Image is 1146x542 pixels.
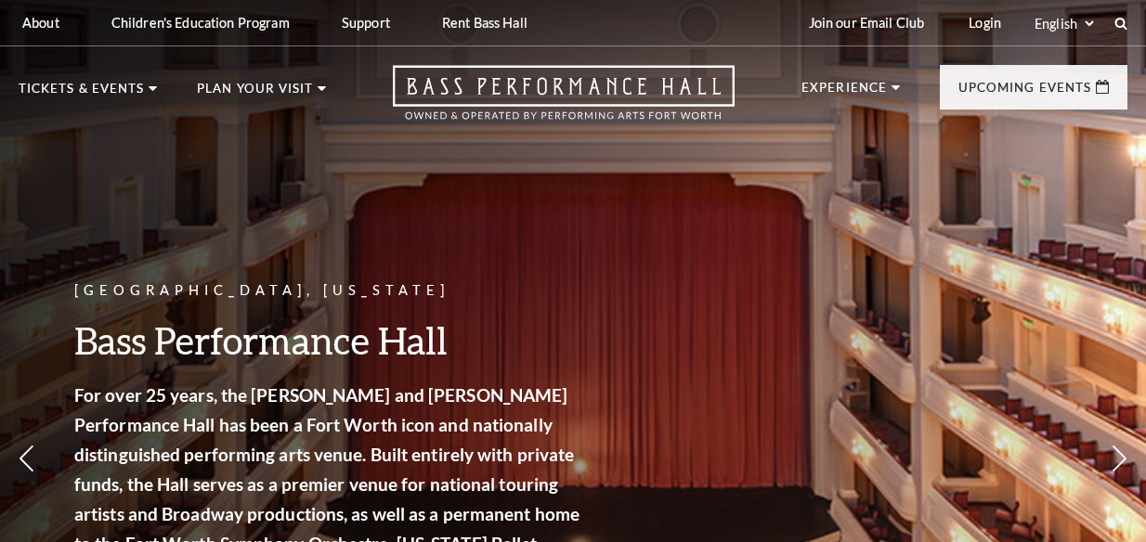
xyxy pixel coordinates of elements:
[958,82,1091,104] p: Upcoming Events
[801,82,887,104] p: Experience
[74,279,585,303] p: [GEOGRAPHIC_DATA], [US_STATE]
[197,83,313,105] p: Plan Your Visit
[74,316,585,364] h3: Bass Performance Hall
[342,15,390,31] p: Support
[442,15,527,31] p: Rent Bass Hall
[22,15,59,31] p: About
[1031,15,1097,32] select: Select:
[19,83,144,105] p: Tickets & Events
[111,15,290,31] p: Children's Education Program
